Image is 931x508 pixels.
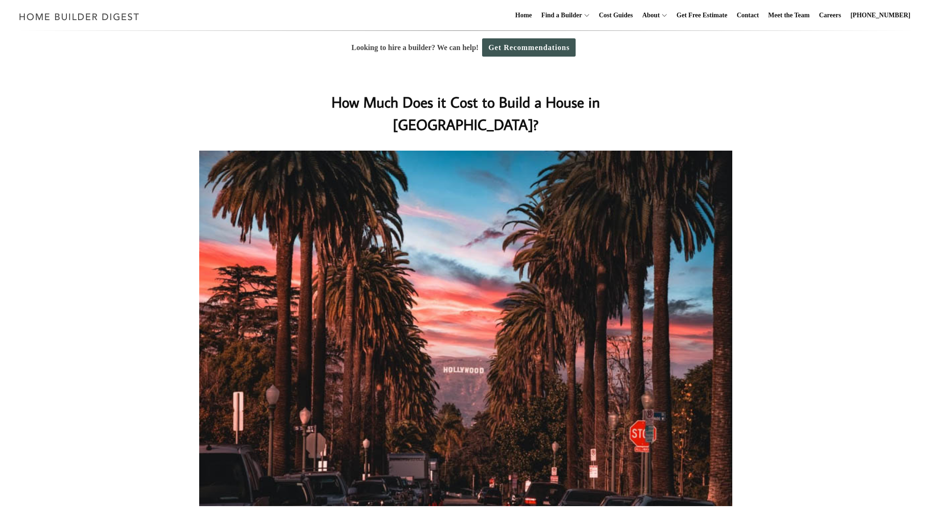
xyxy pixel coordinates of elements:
a: Careers [816,0,845,30]
a: Find a Builder [538,0,582,30]
a: Get Recommendations [482,38,576,57]
a: Cost Guides [595,0,637,30]
a: [PHONE_NUMBER] [847,0,914,30]
a: Meet the Team [765,0,814,30]
img: Home Builder Digest [15,7,144,26]
a: Home [512,0,536,30]
a: About [638,0,659,30]
a: Contact [733,0,762,30]
h1: How Much Does it Cost to Build a House in [GEOGRAPHIC_DATA]? [279,91,652,136]
a: Get Free Estimate [673,0,731,30]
